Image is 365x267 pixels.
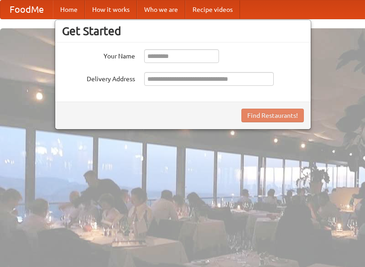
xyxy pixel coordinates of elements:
label: Your Name [62,49,135,61]
button: Find Restaurants! [241,109,304,122]
a: Who we are [137,0,185,19]
a: How it works [85,0,137,19]
h3: Get Started [62,24,304,38]
a: FoodMe [0,0,53,19]
label: Delivery Address [62,72,135,84]
a: Home [53,0,85,19]
a: Recipe videos [185,0,240,19]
